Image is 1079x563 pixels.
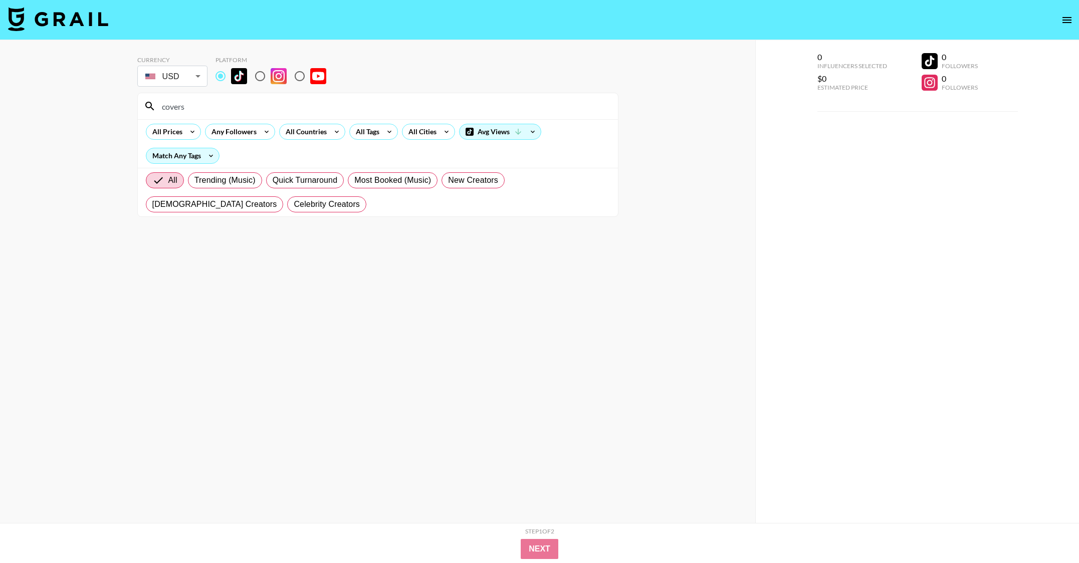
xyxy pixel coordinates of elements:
span: New Creators [448,174,498,186]
div: Currency [137,56,207,64]
img: YouTube [310,68,326,84]
div: Step 1 of 2 [525,527,554,535]
div: All Countries [280,124,329,139]
div: 0 [817,52,887,62]
span: Celebrity Creators [294,198,360,210]
span: All [168,174,177,186]
div: Platform [215,56,334,64]
div: Any Followers [205,124,259,139]
span: [DEMOGRAPHIC_DATA] Creators [152,198,277,210]
div: Influencers Selected [817,62,887,70]
div: Followers [942,62,978,70]
div: 0 [942,52,978,62]
div: All Tags [350,124,381,139]
iframe: Drift Widget Chat Controller [1029,513,1067,551]
input: Search by User Name [156,98,612,114]
span: Most Booked (Music) [354,174,431,186]
div: Followers [942,84,978,91]
div: USD [139,68,205,85]
div: All Prices [146,124,184,139]
button: open drawer [1057,10,1077,30]
div: Avg Views [460,124,541,139]
div: Estimated Price [817,84,887,91]
img: Instagram [271,68,287,84]
span: Trending (Music) [194,174,256,186]
div: $0 [817,74,887,84]
div: All Cities [402,124,439,139]
img: Grail Talent [8,7,108,31]
div: Match Any Tags [146,148,219,163]
span: Quick Turnaround [273,174,338,186]
img: TikTok [231,68,247,84]
button: Next [521,539,558,559]
div: 0 [942,74,978,84]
